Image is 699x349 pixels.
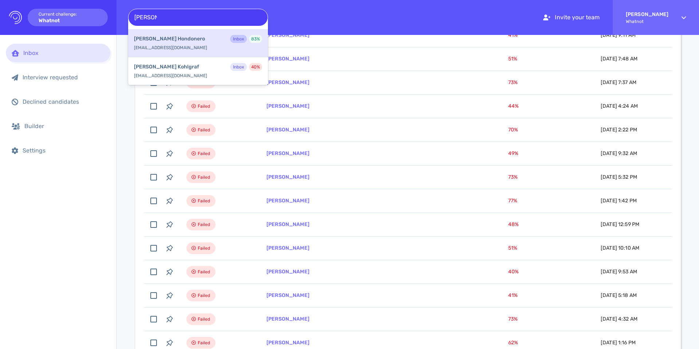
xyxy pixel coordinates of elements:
[508,127,518,133] span: 70 %
[601,316,637,322] span: [DATE] 4:32 AM
[508,221,519,227] span: 48 %
[266,103,309,109] a: [PERSON_NAME]
[508,340,518,346] span: 62 %
[198,244,210,253] span: Failed
[198,173,210,182] span: Failed
[134,63,199,71] b: [PERSON_NAME] Kohlgraf
[266,245,309,251] a: [PERSON_NAME]
[508,174,518,180] span: 73 %
[508,316,518,322] span: 73 %
[266,340,309,346] a: [PERSON_NAME]
[198,220,210,229] span: Failed
[266,221,309,227] a: [PERSON_NAME]
[508,245,517,251] span: 51 %
[23,98,104,105] div: Declined candidates
[198,126,210,134] span: Failed
[601,269,637,275] span: [DATE] 9:53 AM
[266,269,309,275] a: [PERSON_NAME]
[198,102,210,111] span: Failed
[601,292,637,298] span: [DATE] 5:18 AM
[23,74,104,81] div: Interview requested
[601,198,637,204] span: [DATE] 1:42 PM
[266,174,309,180] a: [PERSON_NAME]
[508,292,518,298] span: 41 %
[266,32,309,38] a: [PERSON_NAME]
[266,127,309,133] a: [PERSON_NAME]
[266,292,309,298] a: [PERSON_NAME]
[128,57,268,85] div: [EMAIL_ADDRESS][DOMAIN_NAME]
[626,19,668,24] span: Whatnot
[601,103,638,109] span: [DATE] 4:24 AM
[508,198,517,204] span: 77 %
[601,221,639,227] span: [DATE] 12:59 PM
[601,56,637,62] span: [DATE] 7:48 AM
[601,32,636,38] span: [DATE] 9:11 AM
[508,79,518,86] span: 73 %
[23,147,104,154] div: Settings
[508,269,519,275] span: 40 %
[601,174,637,180] span: [DATE] 5:32 PM
[134,35,205,43] b: [PERSON_NAME] Hondonero
[23,49,104,56] div: Inbox
[198,291,210,300] span: Failed
[230,35,247,43] div: Inbox
[601,127,637,133] span: [DATE] 2:22 PM
[266,79,309,86] a: [PERSON_NAME]
[198,197,210,205] span: Failed
[266,56,309,62] a: [PERSON_NAME]
[24,123,104,130] div: Builder
[508,150,518,156] span: 49 %
[198,315,210,324] span: Failed
[508,32,518,38] span: 41 %
[601,340,636,346] span: [DATE] 1:16 PM
[198,338,210,347] span: Failed
[128,29,268,57] div: [EMAIL_ADDRESS][DOMAIN_NAME]
[601,245,639,251] span: [DATE] 10:10 AM
[626,11,668,17] strong: [PERSON_NAME]
[601,79,636,86] span: [DATE] 7:37 AM
[601,150,637,156] span: [DATE] 9:32 AM
[249,35,262,43] div: 83 %
[508,56,517,62] span: 51 %
[266,150,309,156] a: [PERSON_NAME]
[249,63,262,71] div: 40 %
[266,198,309,204] a: [PERSON_NAME]
[230,63,247,71] div: Inbox
[266,316,309,322] a: [PERSON_NAME]
[508,103,519,109] span: 44 %
[198,149,210,158] span: Failed
[198,267,210,276] span: Failed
